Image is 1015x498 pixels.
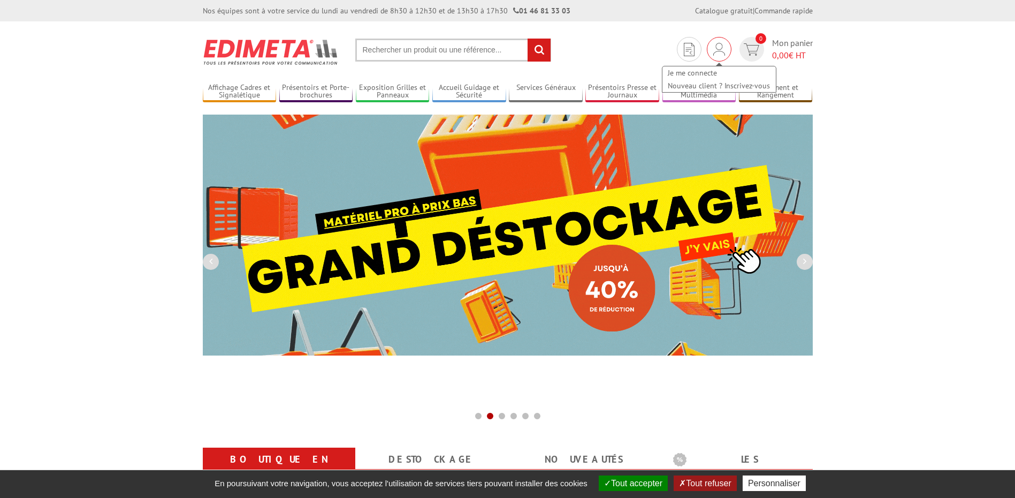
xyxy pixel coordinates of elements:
[754,6,813,16] a: Commande rapide
[585,83,659,101] a: Présentoirs Presse et Journaux
[755,33,766,44] span: 0
[356,83,430,101] a: Exposition Grilles et Panneaux
[662,66,776,79] a: Je me connecte
[599,476,668,491] button: Tout accepter
[695,6,753,16] a: Catalogue gratuit
[673,450,800,488] a: Les promotions
[684,43,695,56] img: devis rapide
[509,83,583,101] a: Services Généraux
[279,83,353,101] a: Présentoirs et Porte-brochures
[368,450,495,469] a: Destockage
[673,450,807,471] b: Les promotions
[772,50,789,61] span: 0,00
[203,83,277,101] a: Affichage Cadres et Signalétique
[528,39,551,62] input: rechercher
[662,79,776,92] a: Nouveau client ? Inscrivez-vous
[432,83,506,101] a: Accueil Guidage et Sécurité
[695,5,813,16] div: |
[216,450,342,488] a: Boutique en ligne
[513,6,570,16] strong: 01 46 81 33 03
[203,5,570,16] div: Nos équipes sont à votre service du lundi au vendredi de 8h30 à 12h30 et de 13h30 à 17h30
[713,43,725,56] img: devis rapide
[707,37,731,62] div: Je me connecte Nouveau client ? Inscrivez-vous
[674,476,736,491] button: Tout refuser
[355,39,551,62] input: Rechercher un produit ou une référence...
[521,450,647,469] a: nouveautés
[743,476,806,491] button: Personnaliser (fenêtre modale)
[737,37,813,62] a: devis rapide 0 Mon panier 0,00€ HT
[772,49,813,62] span: € HT
[203,32,339,72] img: Présentoir, panneau, stand - Edimeta - PLV, affichage, mobilier bureau, entreprise
[772,37,813,62] span: Mon panier
[744,43,759,56] img: devis rapide
[209,479,593,488] span: En poursuivant votre navigation, vous acceptez l'utilisation de services tiers pouvant installer ...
